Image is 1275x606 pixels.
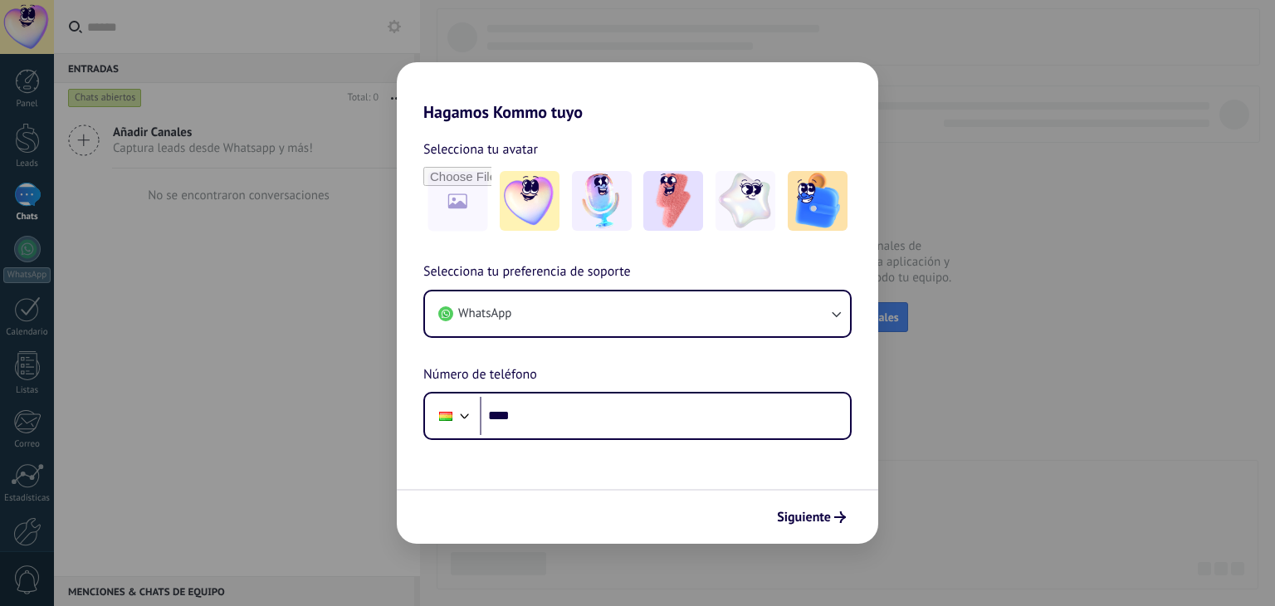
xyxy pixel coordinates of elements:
[397,62,878,122] h2: Hagamos Kommo tuyo
[458,305,511,322] span: WhatsApp
[572,171,632,231] img: -2.jpeg
[423,261,631,283] span: Selecciona tu preferencia de soporte
[769,503,853,531] button: Siguiente
[777,511,831,523] span: Siguiente
[423,139,538,160] span: Selecciona tu avatar
[425,291,850,336] button: WhatsApp
[430,398,462,433] div: Bolivia: + 591
[643,171,703,231] img: -3.jpeg
[423,364,537,386] span: Número de teléfono
[788,171,848,231] img: -5.jpeg
[500,171,559,231] img: -1.jpeg
[716,171,775,231] img: -4.jpeg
